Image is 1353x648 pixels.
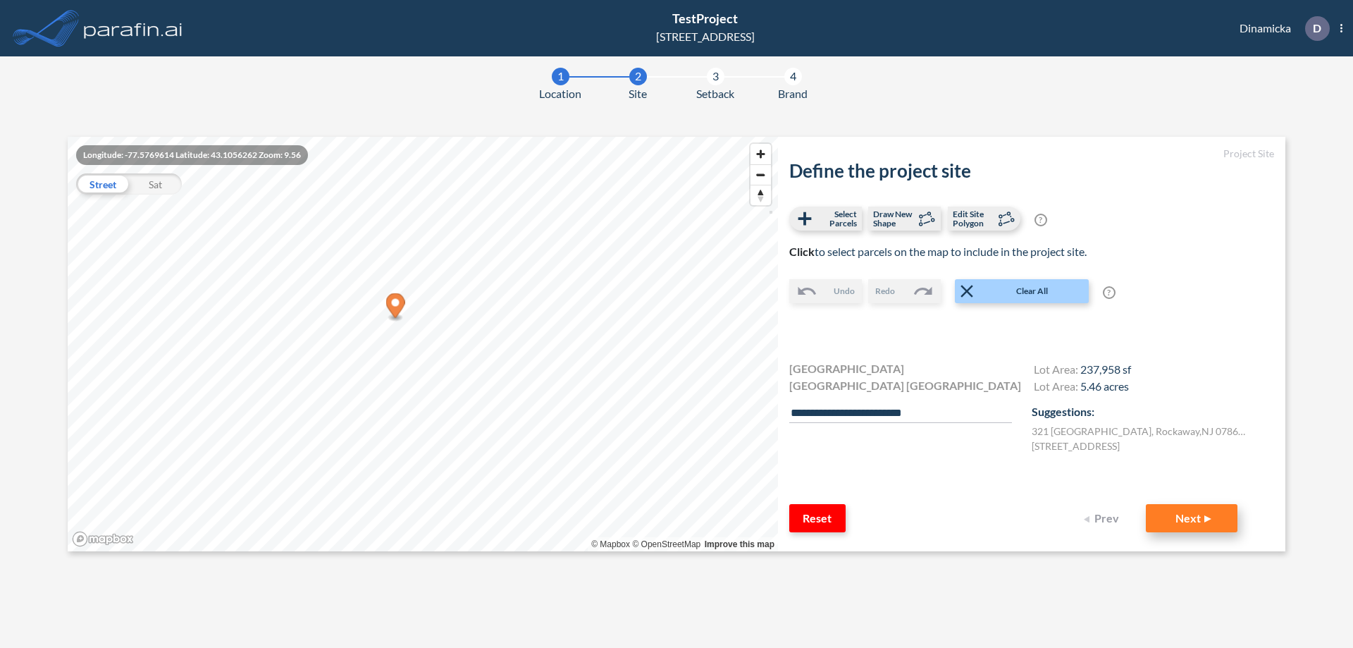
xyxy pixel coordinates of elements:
[1313,22,1321,35] p: D
[778,85,808,102] span: Brand
[1080,379,1129,393] span: 5.46 acres
[1032,403,1274,420] p: Suggestions:
[129,173,182,195] div: Sat
[1080,362,1131,376] span: 237,958 sf
[707,68,724,85] div: 3
[873,209,915,228] span: Draw New Shape
[953,209,994,228] span: Edit Site Polygon
[789,504,846,532] button: Reset
[868,279,941,303] button: Redo
[789,160,1274,182] h2: Define the project site
[629,68,647,85] div: 2
[552,68,569,85] div: 1
[789,279,862,303] button: Undo
[386,293,405,322] div: Map marker
[750,165,771,185] span: Zoom out
[1146,504,1237,532] button: Next
[789,245,815,258] b: Click
[789,377,1021,394] span: [GEOGRAPHIC_DATA] [GEOGRAPHIC_DATA]
[977,285,1087,298] span: Clear All
[1034,379,1131,396] h4: Lot Area:
[750,185,771,205] button: Reset bearing to north
[672,11,738,26] span: TestProject
[539,85,581,102] span: Location
[1075,504,1132,532] button: Prev
[1103,286,1116,299] span: ?
[76,145,308,165] div: Longitude: -77.5769614 Latitude: 43.1056262 Zoom: 9.56
[68,137,778,551] canvas: Map
[834,285,855,298] span: Undo
[1034,362,1131,379] h4: Lot Area:
[789,148,1274,160] h5: Project Site
[789,360,904,377] span: [GEOGRAPHIC_DATA]
[629,85,647,102] span: Site
[789,245,1087,258] span: to select parcels on the map to include in the project site.
[875,285,895,298] span: Redo
[72,531,134,547] a: Mapbox homepage
[591,539,630,549] a: Mapbox
[76,173,129,195] div: Street
[632,539,700,549] a: OpenStreetMap
[784,68,802,85] div: 4
[1034,214,1047,226] span: ?
[815,209,857,228] span: Select Parcels
[750,144,771,164] button: Zoom in
[1032,424,1250,439] label: 321 [GEOGRAPHIC_DATA] , Rockaway , NJ 07866 , US
[656,28,755,45] div: [STREET_ADDRESS]
[81,14,185,42] img: logo
[1218,16,1342,41] div: Dinamicka
[705,539,774,549] a: Improve this map
[696,85,734,102] span: Setback
[1032,439,1120,453] label: [STREET_ADDRESS]
[750,164,771,185] button: Zoom out
[955,279,1089,303] button: Clear All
